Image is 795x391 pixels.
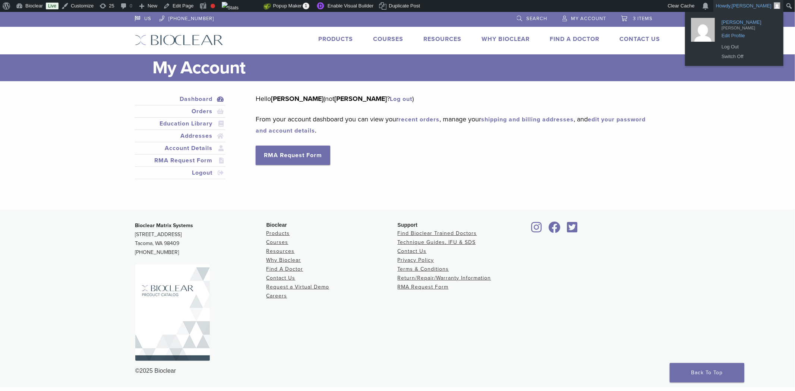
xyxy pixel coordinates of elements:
[546,226,563,233] a: Bioclear
[398,284,449,290] a: RMA Request Form
[266,266,303,272] a: Find A Doctor
[722,16,774,23] span: [PERSON_NAME]
[256,114,649,136] p: From your account dashboard you can view your , manage your , and .
[136,144,224,153] a: Account Details
[398,230,477,236] a: Find Bioclear Trained Doctors
[266,257,301,263] a: Why Bioclear
[529,226,545,233] a: Bioclear
[718,42,777,52] a: Log Out
[136,168,224,177] a: Logout
[266,275,296,281] a: Contact Us
[565,226,580,233] a: Bioclear
[266,222,287,228] span: Bioclear
[211,4,215,8] div: Focus keyphrase not set
[303,3,309,9] span: 1
[571,16,606,22] span: My Account
[424,35,462,43] a: Resources
[373,35,404,43] a: Courses
[271,95,324,103] strong: [PERSON_NAME]
[135,366,660,375] div: ©2025 Bioclear
[527,16,548,22] span: Search
[722,30,774,36] span: Edit Profile
[256,93,649,104] p: Hello (not ? )
[46,3,59,9] a: Live
[136,119,224,128] a: Education Library
[482,35,530,43] a: Why Bioclear
[398,248,427,254] a: Contact Us
[550,35,600,43] a: Find A Doctor
[266,284,329,290] a: Request a Virtual Demo
[135,35,223,45] img: Bioclear
[398,275,491,281] a: Return/Repair/Warranty Information
[670,363,744,382] a: Back To Top
[136,107,224,116] a: Orders
[562,12,606,23] a: My Account
[159,12,214,23] a: [PHONE_NUMBER]
[135,221,266,257] p: [STREET_ADDRESS] Tacoma, WA 98409 [PHONE_NUMBER]
[718,52,777,61] a: Switch Off
[398,116,439,123] a: recent orders
[266,239,288,245] a: Courses
[390,95,412,103] a: Log out
[633,16,653,22] span: 3 items
[398,257,434,263] a: Privacy Policy
[517,12,548,23] a: Search
[398,239,476,245] a: Technique Guides, IFU & SDS
[136,156,224,165] a: RMA Request Form
[136,131,224,140] a: Addresses
[222,2,264,11] img: Views over 48 hours. Click for more Jetpack Stats.
[620,35,660,43] a: Contact Us
[266,293,287,299] a: Careers
[135,93,226,188] nav: Account pages
[722,23,774,30] span: [PERSON_NAME]
[256,146,330,165] a: RMA Request Form
[266,230,290,236] a: Products
[135,12,152,23] a: US
[621,12,653,23] a: 3 items
[685,12,783,66] ul: Howdy, Tanya Copeman
[334,95,387,103] strong: [PERSON_NAME]
[135,264,210,361] img: Bioclear
[481,116,574,123] a: shipping and billing addresses
[136,95,224,104] a: Dashboard
[398,266,449,272] a: Terms & Conditions
[732,3,772,9] span: [PERSON_NAME]
[266,248,295,254] a: Resources
[319,35,353,43] a: Products
[135,222,193,229] strong: Bioclear Matrix Systems
[398,222,418,228] span: Support
[153,54,660,81] h1: My Account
